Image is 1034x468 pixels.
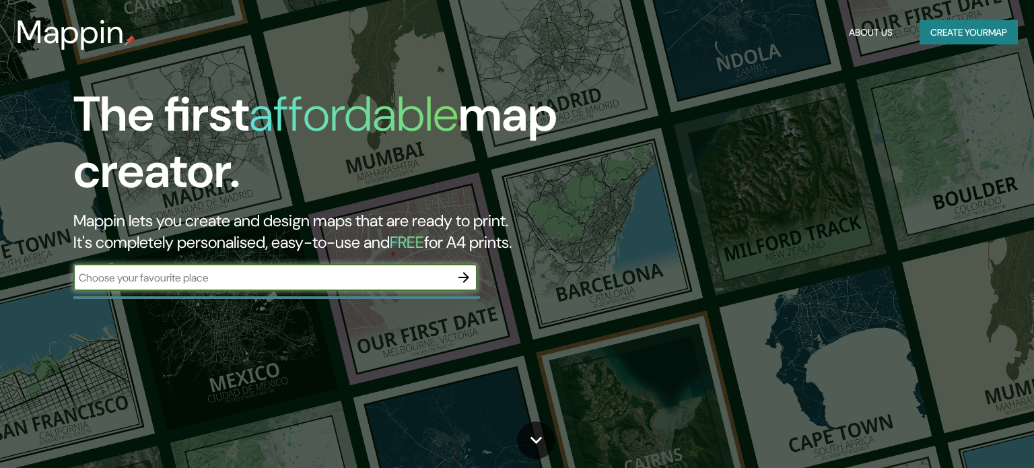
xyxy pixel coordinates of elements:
iframe: Help widget launcher [914,415,1019,453]
button: About Us [843,20,898,45]
h3: Mappin [16,13,125,51]
img: mappin-pin [125,35,135,46]
h2: Mappin lets you create and design maps that are ready to print. It's completely personalised, eas... [73,210,590,253]
h1: affordable [249,83,458,145]
h1: The first map creator. [73,86,590,210]
h5: FREE [390,232,424,253]
button: Create yourmap [920,20,1018,45]
input: Choose your favourite place [73,270,450,286]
